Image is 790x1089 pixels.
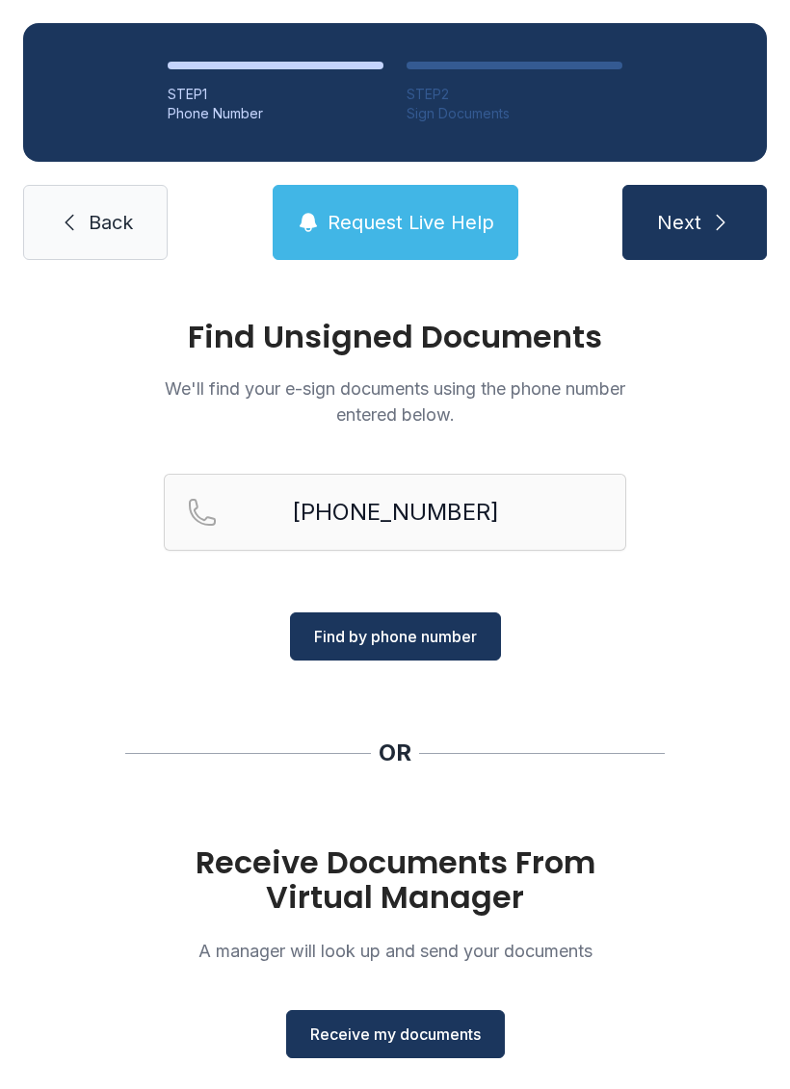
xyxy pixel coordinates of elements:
[657,209,701,236] span: Next
[314,625,477,648] span: Find by phone number
[164,322,626,352] h1: Find Unsigned Documents
[407,85,622,104] div: STEP 2
[310,1023,481,1046] span: Receive my documents
[328,209,494,236] span: Request Live Help
[168,85,383,104] div: STEP 1
[164,376,626,428] p: We'll find your e-sign documents using the phone number entered below.
[89,209,133,236] span: Back
[168,104,383,123] div: Phone Number
[407,104,622,123] div: Sign Documents
[379,738,411,768] div: OR
[164,845,626,915] h1: Receive Documents From Virtual Manager
[164,474,626,551] input: Reservation phone number
[164,938,626,964] p: A manager will look up and send your documents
